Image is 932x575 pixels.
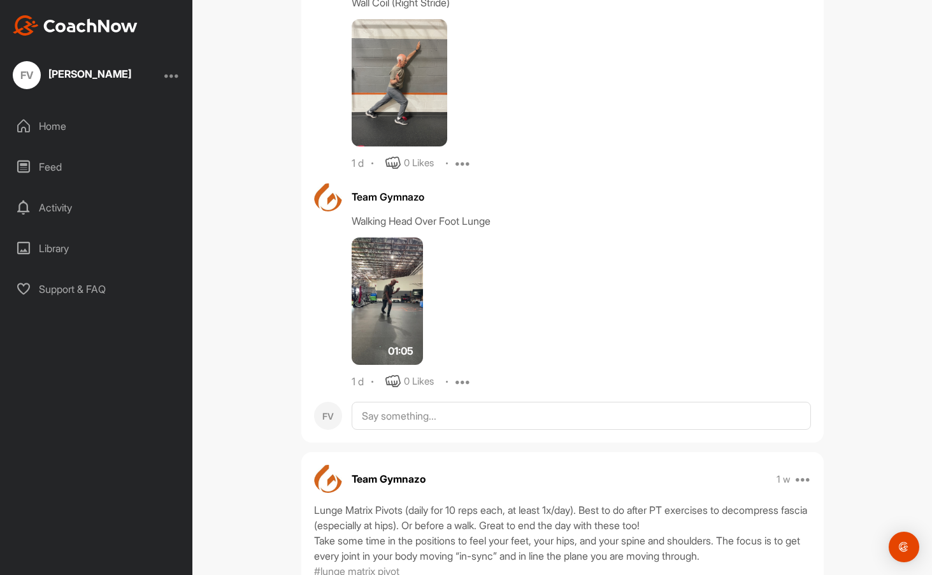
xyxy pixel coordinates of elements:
div: Home [7,110,187,142]
img: CoachNow [13,15,138,36]
div: Lunge Matrix Pivots (daily for 10 reps each, at least 1x/day). Best to do after PT exercises to d... [314,502,811,564]
div: [PERSON_NAME] [48,69,131,79]
div: Team Gymnazo [352,189,811,204]
span: 01:05 [388,343,413,358]
div: Support & FAQ [7,273,187,305]
div: Library [7,232,187,264]
p: Team Gymnazo [352,471,426,486]
div: Activity [7,192,187,224]
div: Open Intercom Messenger [889,532,919,562]
div: FV [314,402,342,430]
img: media [352,238,423,365]
p: 1 w [777,473,791,486]
div: 0 Likes [404,374,434,389]
div: 0 Likes [404,156,434,171]
img: media [352,19,447,146]
div: Walking Head Over Foot Lunge [352,213,811,229]
div: FV [13,61,41,89]
div: 1 d [352,157,364,170]
img: avatar [314,183,342,211]
img: avatar [314,465,342,493]
div: Feed [7,151,187,183]
div: 1 d [352,376,364,388]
